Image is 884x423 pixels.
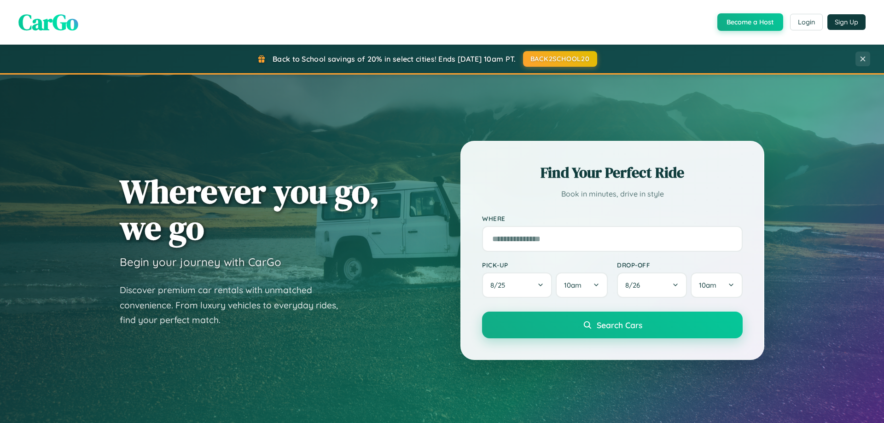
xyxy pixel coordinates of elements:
h2: Find Your Perfect Ride [482,162,743,183]
span: Back to School savings of 20% in select cities! Ends [DATE] 10am PT. [273,54,516,64]
button: Sign Up [827,14,866,30]
h3: Begin your journey with CarGo [120,255,281,269]
button: 8/26 [617,272,687,298]
button: Login [790,14,823,30]
span: Search Cars [597,320,642,330]
button: Search Cars [482,312,743,338]
span: CarGo [18,7,78,37]
button: 8/25 [482,272,552,298]
label: Pick-up [482,261,608,269]
label: Where [482,214,743,222]
button: 10am [691,272,743,298]
span: 10am [564,281,582,290]
span: 8 / 26 [625,281,645,290]
span: 10am [699,281,716,290]
button: BACK2SCHOOL20 [523,51,597,67]
h1: Wherever you go, we go [120,173,379,246]
span: 8 / 25 [490,281,510,290]
p: Discover premium car rentals with unmatched convenience. From luxury vehicles to everyday rides, ... [120,283,350,328]
p: Book in minutes, drive in style [482,187,743,201]
button: 10am [556,272,608,298]
button: Become a Host [717,13,783,31]
label: Drop-off [617,261,743,269]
